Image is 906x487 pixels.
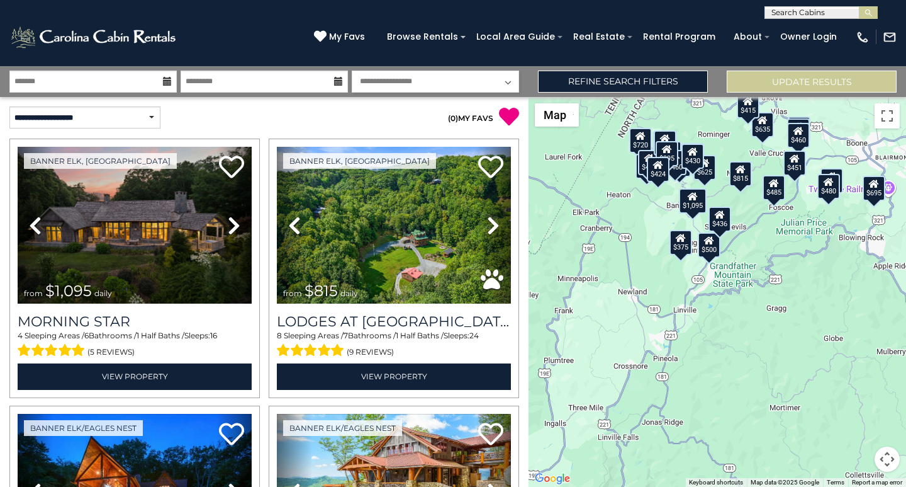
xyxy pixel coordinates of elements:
span: $815 [305,282,338,300]
div: $695 [863,176,885,201]
span: 8 [277,331,282,340]
a: Banner Elk/Eagles Nest [283,420,402,436]
a: Banner Elk/Eagles Nest [24,420,143,436]
div: $425 [652,131,675,156]
div: $435 [681,143,704,168]
span: Map data ©2025 Google [751,479,819,486]
div: $430 [681,143,704,168]
div: $525 [787,118,810,144]
div: $395 [656,141,678,166]
span: from [24,289,43,298]
span: ( ) [448,113,458,123]
span: (5 reviews) [87,344,135,360]
div: $720 [629,127,652,152]
a: Add to favorites [219,421,244,449]
img: Google [532,471,573,487]
a: Rental Program [637,27,722,47]
div: $425 [638,150,661,175]
a: My Favs [314,30,368,44]
div: $485 [763,175,785,200]
a: Real Estate [567,27,631,47]
span: 1 Half Baths / [396,331,444,340]
a: Report a map error [852,479,902,486]
span: Map [544,108,566,122]
span: $1,095 [45,282,92,300]
a: Local Area Guide [470,27,561,47]
img: thumbnail_163276265.jpeg [18,147,252,304]
div: $451 [783,150,806,175]
div: $425 [654,130,676,155]
div: $625 [693,154,716,180]
div: $565 [788,116,810,141]
a: Add to favorites [478,421,503,449]
span: daily [340,289,358,298]
span: 6 [84,331,89,340]
div: Sleeping Areas / Bathrooms / Sleeps: [277,330,511,360]
div: $815 [729,161,752,186]
span: 24 [469,331,479,340]
div: $436 [708,207,731,232]
a: Morning Star [18,313,252,330]
span: My Favs [329,30,365,43]
span: 7 [344,331,348,340]
span: from [283,289,302,298]
button: Map camera controls [875,447,900,472]
div: $480 [817,174,840,199]
img: thumbnail_164725439.jpeg [277,147,511,304]
a: Terms [827,479,844,486]
a: Refine Search Filters [538,71,708,93]
img: mail-regular-white.png [883,30,897,44]
a: About [727,27,768,47]
span: daily [94,289,112,298]
a: View Property [18,364,252,389]
div: $675 [820,168,843,193]
img: phone-regular-white.png [856,30,870,44]
a: Owner Login [774,27,843,47]
span: 1 Half Baths / [137,331,184,340]
div: $500 [698,232,720,258]
a: Banner Elk, [GEOGRAPHIC_DATA] [24,153,177,169]
div: $415 [737,93,759,118]
a: Lodges at [GEOGRAPHIC_DATA] [277,313,511,330]
div: $460 [664,150,686,175]
a: Banner Elk, [GEOGRAPHIC_DATA] [283,153,436,169]
span: 0 [450,113,456,123]
div: $570 [668,151,691,176]
a: Add to favorites [219,154,244,181]
h3: Lodges at Eagle Ridge [277,313,511,330]
div: $635 [751,112,774,137]
img: White-1-2.png [9,25,179,50]
button: Change map style [535,103,579,127]
div: $424 [647,157,669,182]
span: (9 reviews) [347,344,394,360]
button: Update Results [727,71,897,93]
span: 16 [210,331,217,340]
div: Sleeping Areas / Bathrooms / Sleeps: [18,330,252,360]
div: $460 [787,123,810,148]
div: $375 [669,229,692,255]
div: $650 [635,154,658,179]
a: Add to favorites [478,154,503,181]
a: View Property [277,364,511,389]
span: 4 [18,331,23,340]
a: Browse Rentals [381,27,464,47]
a: (0)MY FAVS [448,113,493,123]
button: Toggle fullscreen view [875,103,900,129]
div: $1,095 [679,188,707,214]
a: Open this area in Google Maps (opens a new window) [532,471,573,487]
button: Keyboard shortcuts [689,478,743,487]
